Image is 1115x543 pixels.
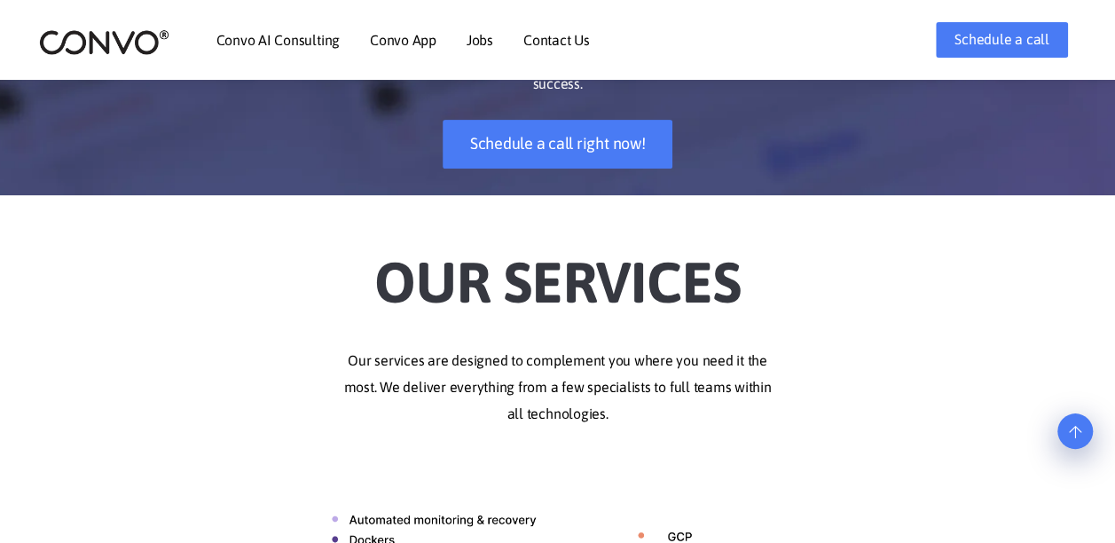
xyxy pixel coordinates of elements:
h2: Our Services [66,222,1050,321]
a: Convo AI Consulting [216,33,340,47]
p: Our services are designed to complement you where you need it the most. We deliver everything fro... [66,348,1050,428]
a: Contact Us [523,33,590,47]
a: Schedule a call right now! [443,120,673,169]
a: Convo App [370,33,436,47]
img: logo_2.png [39,28,169,56]
a: Schedule a call [936,22,1067,58]
a: Jobs [467,33,493,47]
